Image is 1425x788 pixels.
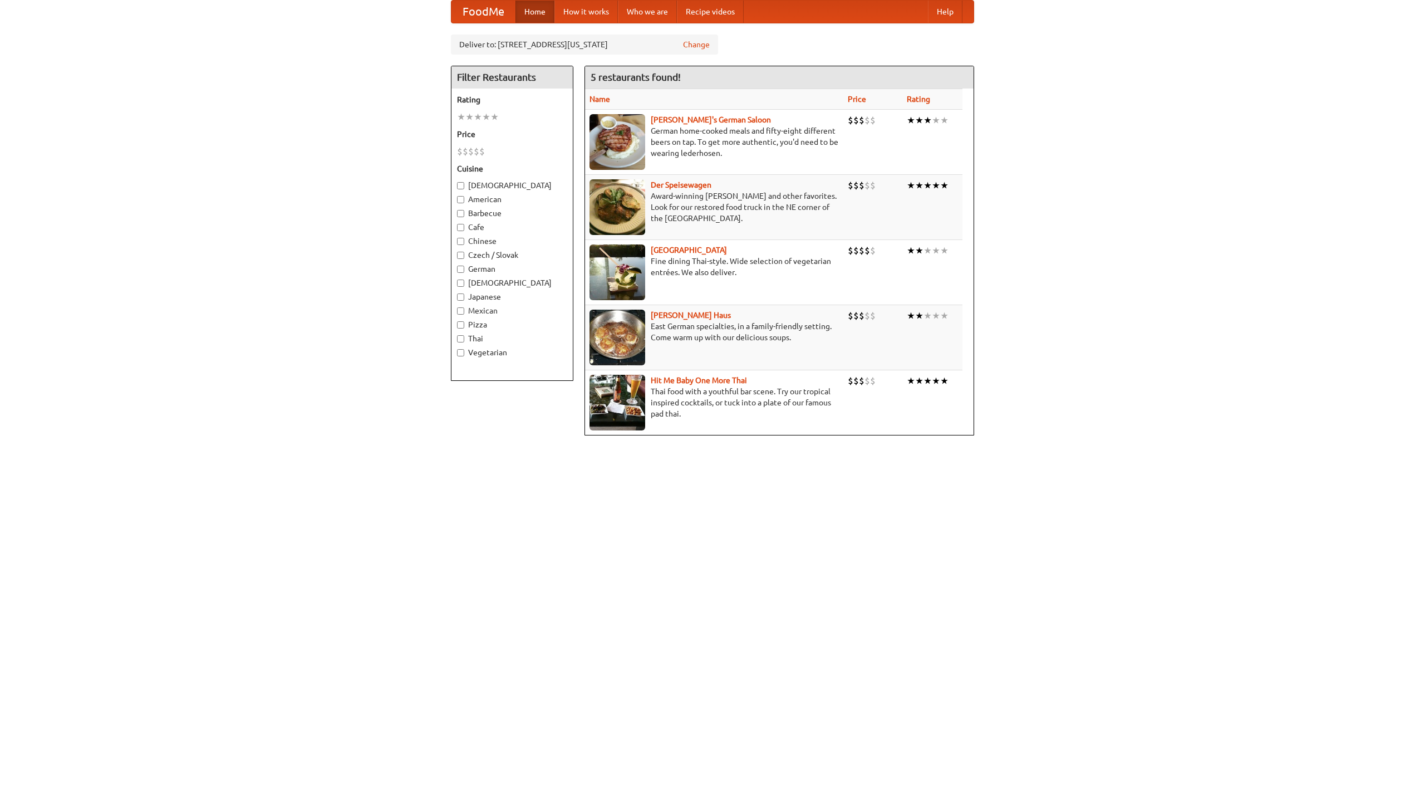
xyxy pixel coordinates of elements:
li: $ [864,310,870,322]
label: Thai [457,333,567,344]
li: $ [864,114,870,126]
img: speisewagen.jpg [589,179,645,235]
li: ★ [932,310,940,322]
li: $ [859,375,864,387]
input: Vegetarian [457,349,464,356]
img: babythai.jpg [589,375,645,430]
p: East German specialties, in a family-friendly setting. Come warm up with our delicious soups. [589,321,839,343]
li: $ [859,114,864,126]
li: $ [859,310,864,322]
li: $ [848,114,853,126]
b: Hit Me Baby One More Thai [651,376,747,385]
li: $ [479,145,485,158]
p: Award-winning [PERSON_NAME] and other favorites. Look for our restored food truck in the NE corne... [589,190,839,224]
h5: Price [457,129,567,140]
a: [PERSON_NAME]'s German Saloon [651,115,771,124]
li: $ [848,179,853,192]
p: German home-cooked meals and fifty-eight different beers on tap. To get more authentic, you'd nee... [589,125,839,159]
label: Vegetarian [457,347,567,358]
a: Price [848,95,866,104]
li: $ [853,375,859,387]
li: $ [853,310,859,322]
img: kohlhaus.jpg [589,310,645,365]
input: German [457,266,464,273]
li: ★ [940,310,949,322]
input: Cafe [457,224,464,231]
label: Japanese [457,291,567,302]
input: Chinese [457,238,464,245]
a: Who we are [618,1,677,23]
li: ★ [940,114,949,126]
b: Der Speisewagen [651,180,711,189]
a: Home [515,1,554,23]
li: $ [864,179,870,192]
label: [DEMOGRAPHIC_DATA] [457,180,567,191]
li: ★ [915,310,923,322]
input: Japanese [457,293,464,301]
li: $ [870,244,876,257]
li: ★ [907,244,915,257]
li: ★ [932,179,940,192]
li: $ [870,375,876,387]
li: $ [864,244,870,257]
li: ★ [474,111,482,123]
a: [GEOGRAPHIC_DATA] [651,246,727,254]
li: ★ [940,375,949,387]
input: [DEMOGRAPHIC_DATA] [457,280,464,287]
li: $ [853,179,859,192]
li: ★ [907,310,915,322]
li: $ [859,244,864,257]
li: ★ [915,114,923,126]
p: Fine dining Thai-style. Wide selection of vegetarian entrées. We also deliver. [589,256,839,278]
li: ★ [923,375,932,387]
label: Chinese [457,236,567,247]
li: ★ [907,179,915,192]
li: $ [848,310,853,322]
a: FoodMe [451,1,515,23]
li: $ [870,179,876,192]
a: Help [928,1,962,23]
li: ★ [923,179,932,192]
li: $ [864,375,870,387]
li: ★ [923,114,932,126]
label: [DEMOGRAPHIC_DATA] [457,277,567,288]
label: German [457,263,567,275]
div: Deliver to: [STREET_ADDRESS][US_STATE] [451,35,718,55]
img: esthers.jpg [589,114,645,170]
img: satay.jpg [589,244,645,300]
h4: Filter Restaurants [451,66,573,89]
input: Barbecue [457,210,464,217]
li: ★ [907,114,915,126]
li: $ [463,145,468,158]
a: Rating [907,95,930,104]
li: ★ [490,111,499,123]
li: ★ [907,375,915,387]
li: $ [848,244,853,257]
li: $ [457,145,463,158]
input: Thai [457,335,464,342]
label: Czech / Slovak [457,249,567,261]
li: ★ [932,114,940,126]
li: ★ [932,375,940,387]
label: Cafe [457,222,567,233]
label: Barbecue [457,208,567,219]
li: $ [870,114,876,126]
li: $ [474,145,479,158]
a: Recipe videos [677,1,744,23]
a: [PERSON_NAME] Haus [651,311,731,320]
li: $ [853,244,859,257]
li: ★ [940,244,949,257]
ng-pluralize: 5 restaurants found! [591,72,681,82]
li: ★ [482,111,490,123]
label: Mexican [457,305,567,316]
input: [DEMOGRAPHIC_DATA] [457,182,464,189]
li: $ [853,114,859,126]
input: Czech / Slovak [457,252,464,259]
h5: Cuisine [457,163,567,174]
li: ★ [915,179,923,192]
input: Mexican [457,307,464,315]
li: ★ [915,244,923,257]
li: $ [870,310,876,322]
